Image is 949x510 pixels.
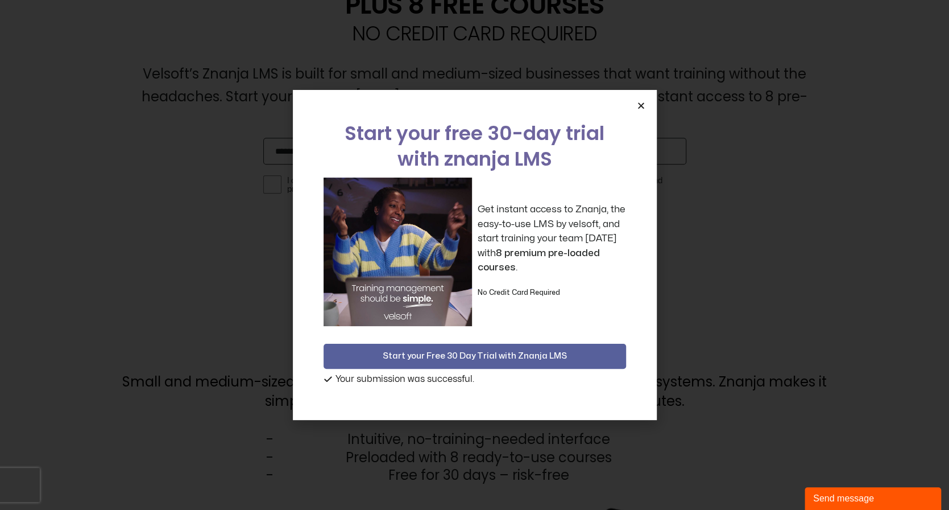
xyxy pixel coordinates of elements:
[637,101,645,110] a: Close
[478,202,626,275] p: Get instant access to Znanja, the easy-to-use LMS by velsoft, and start training your team [DATE]...
[324,178,472,326] img: a woman sitting at her laptop dancing
[478,248,600,273] strong: 8 premium pre-loaded courses
[324,344,626,369] button: Start your Free 30 Day Trial with Znanja LMS
[805,485,943,510] iframe: chat widget
[478,289,560,296] strong: No Credit Card Required
[383,349,567,363] span: Start your Free 30 Day Trial with Znanja LMS
[324,375,626,384] div: Your submission was successful.
[324,121,626,172] h2: Start your free 30-day trial with znanja LMS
